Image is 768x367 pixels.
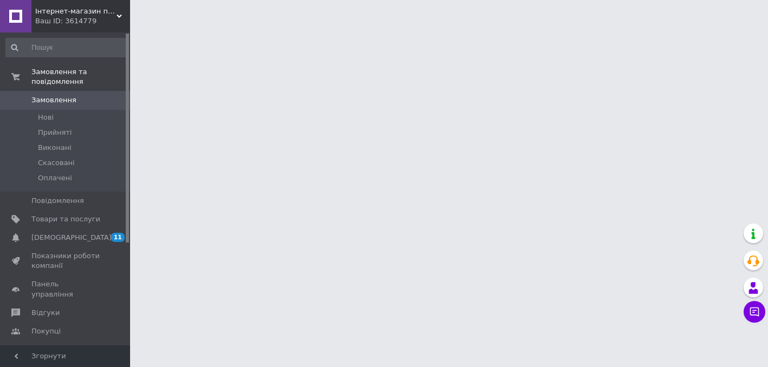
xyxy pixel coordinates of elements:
[31,196,84,206] span: Повідомлення
[38,113,54,122] span: Нові
[31,233,112,243] span: [DEMOGRAPHIC_DATA]
[31,214,100,224] span: Товари та послуги
[31,251,100,271] span: Показники роботи компанії
[744,301,765,323] button: Чат з покупцем
[38,173,72,183] span: Оплачені
[31,95,76,105] span: Замовлення
[38,128,72,137] span: Прийняті
[35,16,130,26] div: Ваш ID: 3614779
[31,308,60,318] span: Відгуки
[5,38,128,57] input: Пошук
[31,326,61,336] span: Покупці
[38,143,72,153] span: Виконані
[35,6,117,16] span: Інтернет-магазин пряжі та фурнітури Wonder Yarn
[111,233,125,242] span: 11
[31,279,100,299] span: Панель управління
[38,158,75,168] span: Скасовані
[31,67,130,87] span: Замовлення та повідомлення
